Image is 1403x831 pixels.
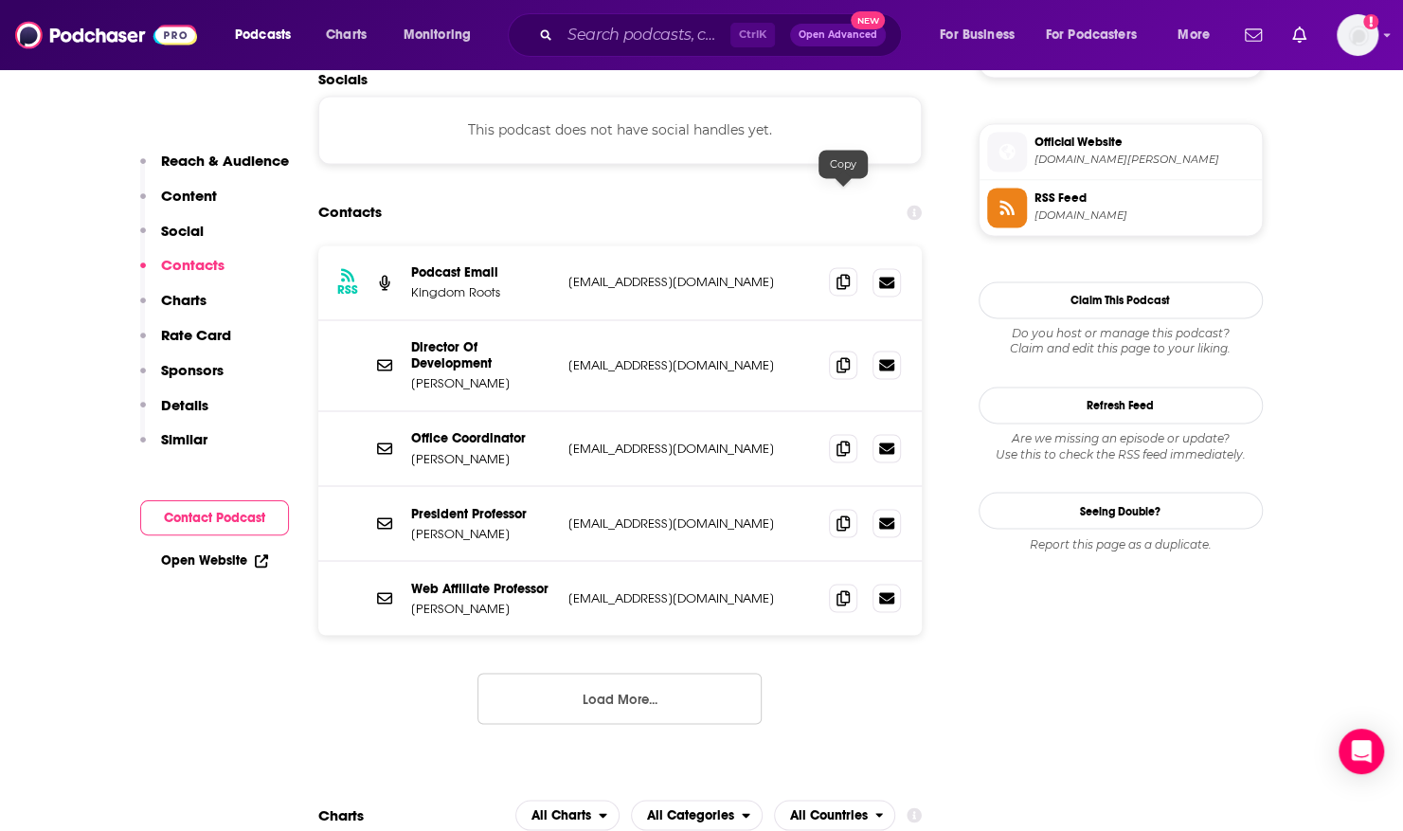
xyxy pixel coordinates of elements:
[140,152,289,187] button: Reach & Audience
[161,222,204,240] p: Social
[411,580,553,596] p: Web Affiliate Professor
[15,17,197,53] img: Podchaser - Follow, Share and Rate Podcasts
[1285,19,1314,51] a: Show notifications dropdown
[940,22,1015,48] span: For Business
[1339,729,1384,774] div: Open Intercom Messenger
[140,326,231,361] button: Rate Card
[161,152,289,170] p: Reach & Audience
[568,440,815,456] p: [EMAIL_ADDRESS][DOMAIN_NAME]
[818,150,868,178] div: Copy
[987,188,1254,227] a: RSS Feed[DOMAIN_NAME]
[1337,14,1378,56] span: Logged in as ShellB
[568,274,815,290] p: [EMAIL_ADDRESS][DOMAIN_NAME]
[140,256,225,291] button: Contacts
[526,13,920,57] div: Search podcasts, credits, & more...
[631,800,763,830] h2: Categories
[1034,190,1254,207] span: RSS Feed
[140,291,207,326] button: Charts
[790,808,868,822] span: All Countries
[318,805,364,823] h2: Charts
[979,492,1263,529] a: Seeing Double?
[979,326,1263,356] div: Claim and edit this page to your liking.
[314,20,378,50] a: Charts
[390,20,495,50] button: open menu
[140,500,289,535] button: Contact Podcast
[140,222,204,257] button: Social
[1034,208,1254,223] span: feeds.captivate.fm
[161,291,207,309] p: Charts
[1164,20,1233,50] button: open menu
[1034,134,1254,151] span: Official Website
[411,505,553,521] p: President Professor
[140,396,208,431] button: Details
[411,264,553,280] p: Podcast Email
[411,284,553,300] p: Kingdom Roots
[979,387,1263,424] button: Refresh Feed
[568,589,815,605] p: [EMAIL_ADDRESS][DOMAIN_NAME]
[851,11,885,29] span: New
[222,20,315,50] button: open menu
[987,132,1254,172] a: Official Website[DOMAIN_NAME][PERSON_NAME]
[411,450,553,466] p: [PERSON_NAME]
[318,96,923,164] div: This podcast does not have social handles yet.
[979,536,1263,551] div: Report this page as a duplicate.
[161,326,231,344] p: Rate Card
[161,396,208,414] p: Details
[161,552,268,569] a: Open Website
[411,375,553,391] p: [PERSON_NAME]
[1237,19,1269,51] a: Show notifications dropdown
[337,282,358,298] h3: RSS
[1034,20,1164,50] button: open menu
[560,20,730,50] input: Search podcasts, credits, & more...
[161,430,207,448] p: Similar
[515,800,620,830] button: open menu
[1337,14,1378,56] img: User Profile
[411,525,553,541] p: [PERSON_NAME]
[477,673,762,724] button: Load More...
[318,194,382,230] h2: Contacts
[799,30,877,40] span: Open Advanced
[979,326,1263,341] span: Do you host or manage this podcast?
[647,808,734,822] span: All Categories
[411,339,553,371] p: Director Of Development
[140,361,224,396] button: Sponsors
[631,800,763,830] button: open menu
[926,20,1038,50] button: open menu
[774,800,896,830] h2: Countries
[235,22,291,48] span: Podcasts
[774,800,896,830] button: open menu
[404,22,471,48] span: Monitoring
[515,800,620,830] h2: Platforms
[531,808,591,822] span: All Charts
[140,430,207,465] button: Similar
[568,515,815,531] p: [EMAIL_ADDRESS][DOMAIN_NAME]
[1178,22,1210,48] span: More
[318,70,923,88] h2: Socials
[411,430,553,446] p: Office Coordinator
[326,22,367,48] span: Charts
[730,23,775,47] span: Ctrl K
[161,256,225,274] p: Contacts
[979,431,1263,461] div: Are we missing an episode or update? Use this to check the RSS feed immediately.
[1363,14,1378,29] svg: Add a profile image
[161,361,224,379] p: Sponsors
[411,600,553,616] p: [PERSON_NAME]
[1034,153,1254,167] span: kingdom-roots-with-scot.captivate.fm
[568,357,815,373] p: [EMAIL_ADDRESS][DOMAIN_NAME]
[1337,14,1378,56] button: Show profile menu
[161,187,217,205] p: Content
[1046,22,1137,48] span: For Podcasters
[790,24,886,46] button: Open AdvancedNew
[140,187,217,222] button: Content
[979,281,1263,318] button: Claim This Podcast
